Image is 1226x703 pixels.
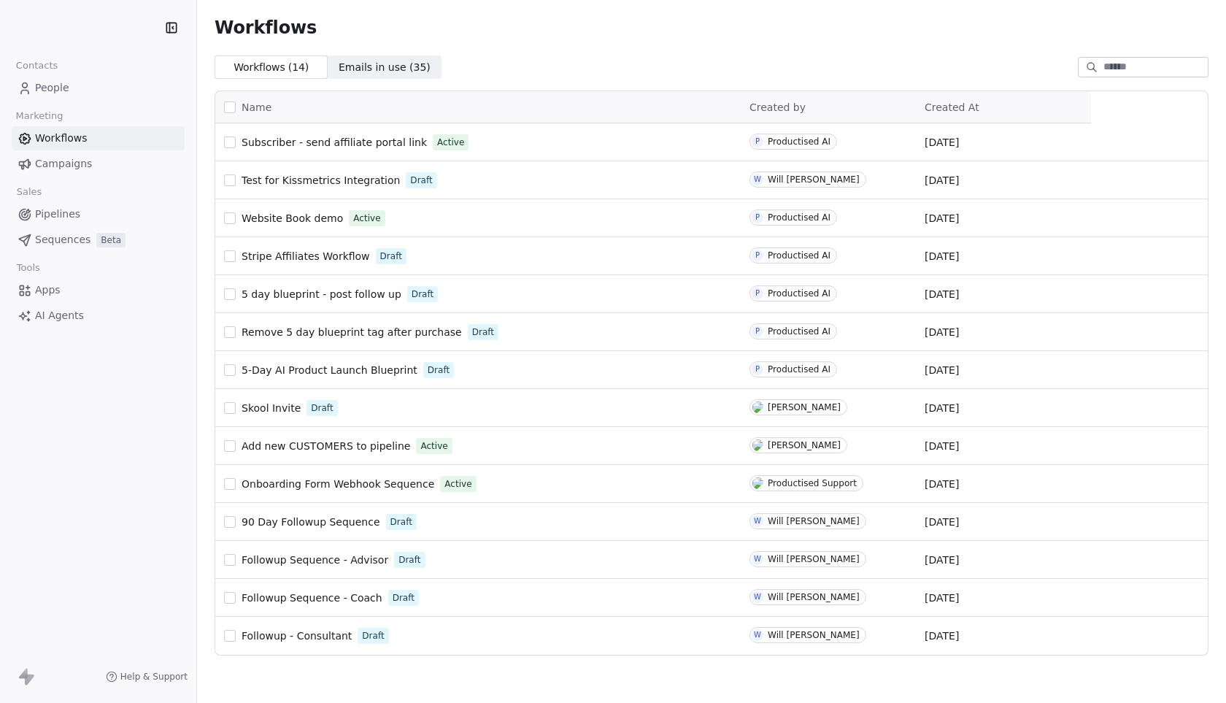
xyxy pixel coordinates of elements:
[754,591,761,603] div: W
[242,401,301,415] a: Skool Invite
[412,288,433,301] span: Draft
[242,364,417,376] span: 5-Day AI Product Launch Blueprint
[768,326,830,337] div: Productised AI
[242,174,400,186] span: Test for Kissmetrics Integration
[215,18,317,38] span: Workflows
[925,401,959,415] span: [DATE]
[12,304,185,328] a: AI Agents
[12,228,185,252] a: SequencesBeta
[242,250,370,262] span: Stripe Affiliates Workflow
[755,364,760,375] div: P
[35,80,69,96] span: People
[35,308,84,323] span: AI Agents
[390,515,412,529] span: Draft
[768,212,830,223] div: Productised AI
[242,100,271,115] span: Name
[10,181,48,203] span: Sales
[755,136,760,147] div: P
[242,630,352,642] span: Followup - Consultant
[242,135,427,150] a: Subscriber - send affiliate portal link
[10,257,46,279] span: Tools
[437,136,464,149] span: Active
[768,250,830,261] div: Productised AI
[242,287,401,301] a: 5 day blueprint - post follow up
[242,592,382,604] span: Followup Sequence - Coach
[410,174,432,187] span: Draft
[353,212,380,225] span: Active
[752,477,763,489] img: P
[768,516,860,526] div: Will [PERSON_NAME]
[925,287,959,301] span: [DATE]
[768,478,857,488] div: Productised Support
[925,629,959,643] span: [DATE]
[311,402,333,415] span: Draft
[35,156,92,172] span: Campaigns
[444,477,471,491] span: Active
[242,515,380,529] a: 90 Day Followup Sequence
[925,135,959,150] span: [DATE]
[12,126,185,150] a: Workflows
[242,554,388,566] span: Followup Sequence - Advisor
[925,325,959,339] span: [DATE]
[242,288,401,300] span: 5 day blueprint - post follow up
[9,55,64,77] span: Contacts
[35,131,88,146] span: Workflows
[768,554,860,564] div: Will [PERSON_NAME]
[768,592,860,602] div: Will [PERSON_NAME]
[362,629,384,642] span: Draft
[398,553,420,566] span: Draft
[749,101,806,113] span: Created by
[339,60,431,75] span: Emails in use ( 35 )
[755,212,760,223] div: P
[12,152,185,176] a: Campaigns
[925,173,959,188] span: [DATE]
[242,212,343,224] span: Website Book demo
[242,440,410,452] span: Add new CUSTOMERS to pipeline
[242,137,427,148] span: Subscriber - send affiliate portal link
[242,325,462,339] a: Remove 5 day blueprint tag after purchase
[242,249,370,264] a: Stripe Affiliates Workflow
[754,515,761,527] div: W
[242,402,301,414] span: Skool Invite
[925,249,959,264] span: [DATE]
[925,101,979,113] span: Created At
[925,591,959,605] span: [DATE]
[768,174,860,185] div: Will [PERSON_NAME]
[768,364,830,374] div: Productised AI
[242,516,380,528] span: 90 Day Followup Sequence
[925,211,959,226] span: [DATE]
[35,283,61,298] span: Apps
[242,363,417,377] a: 5-Day AI Product Launch Blueprint
[925,553,959,567] span: [DATE]
[754,174,761,185] div: W
[925,515,959,529] span: [DATE]
[242,629,352,643] a: Followup - Consultant
[768,630,860,640] div: Will [PERSON_NAME]
[768,402,841,412] div: [PERSON_NAME]
[35,232,90,247] span: Sequences
[755,250,760,261] div: P
[120,671,188,683] span: Help & Support
[9,105,69,127] span: Marketing
[106,671,188,683] a: Help & Support
[242,211,343,226] a: Website Book demo
[925,363,959,377] span: [DATE]
[242,439,410,453] a: Add new CUSTOMERS to pipeline
[755,288,760,299] div: P
[428,364,450,377] span: Draft
[925,439,959,453] span: [DATE]
[12,278,185,302] a: Apps
[768,137,830,147] div: Productised AI
[242,326,462,338] span: Remove 5 day blueprint tag after purchase
[768,288,830,299] div: Productised AI
[768,440,841,450] div: [PERSON_NAME]
[242,591,382,605] a: Followup Sequence - Coach
[242,553,388,567] a: Followup Sequence - Advisor
[754,629,761,641] div: W
[754,553,761,565] div: W
[242,173,400,188] a: Test for Kissmetrics Integration
[420,439,447,453] span: Active
[12,76,185,100] a: People
[472,326,494,339] span: Draft
[35,207,80,222] span: Pipelines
